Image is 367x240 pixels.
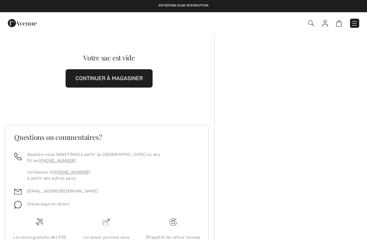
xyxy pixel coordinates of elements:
[27,189,98,193] a: [EMAIL_ADDRESS][DOMAIN_NAME]
[14,201,22,208] img: chat
[336,20,342,26] img: Panier d'achat
[27,169,198,181] p: Composez le à partir des autres pays.
[14,153,22,160] img: call
[27,151,198,164] p: Appelez-nous SANS FRAIS à partir du [GEOGRAPHIC_DATA] ou des EU au
[308,20,314,26] img: Recherche
[66,69,153,88] button: CONTINUER À MAGASINER
[53,170,90,174] a: [PHONE_NUMBER]
[36,218,43,226] img: Livraison gratuite dès 99$
[39,158,76,163] a: [PHONE_NUMBER]
[14,188,22,196] img: email
[351,20,358,27] img: Menu
[322,20,328,27] img: Mes infos
[8,16,37,30] img: 1ère Avenue
[103,218,110,226] img: Livraison promise sans frais de dédouanement surprise&nbsp;!
[27,202,70,206] span: Clavardage en direct
[8,19,37,26] a: 1ère Avenue
[170,218,177,226] img: Livraison gratuite dès 99$
[15,54,204,61] div: Votre sac est vide
[14,134,198,141] h3: Questions ou commentaires?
